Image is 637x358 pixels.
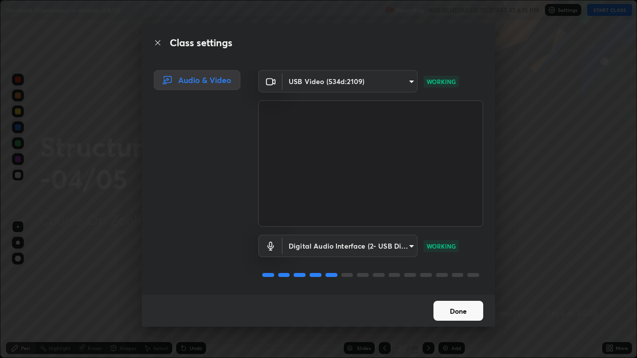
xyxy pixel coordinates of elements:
[283,235,418,257] div: USB Video (534d:2109)
[426,77,456,86] p: WORKING
[433,301,483,321] button: Done
[154,70,240,90] div: Audio & Video
[170,35,232,50] h2: Class settings
[426,242,456,251] p: WORKING
[283,70,418,92] div: USB Video (534d:2109)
